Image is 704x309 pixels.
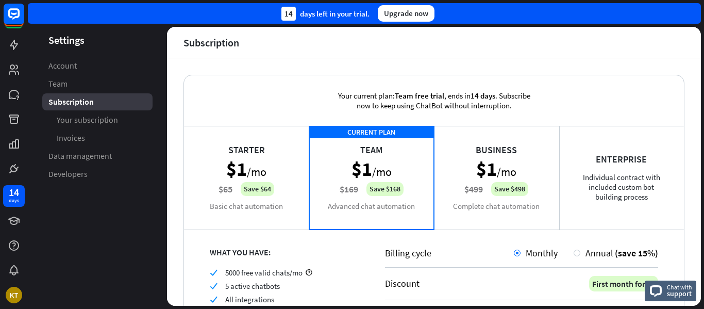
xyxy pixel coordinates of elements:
span: Team free trial [395,91,444,101]
span: Account [48,60,77,71]
a: Your subscription [42,111,153,128]
div: Discount [385,278,420,289]
span: Monthly [526,247,558,259]
div: Upgrade now [378,5,434,22]
div: ΚΤ [6,287,22,303]
div: 14 [9,188,19,197]
span: Developers [48,169,88,180]
a: Data management [42,148,153,165]
div: First month for $1 [589,276,658,291]
span: support [667,289,692,298]
div: Your current plan: , ends in . Subscribe now to keep using ChatBot without interruption. [323,75,545,126]
a: Developers [42,166,153,183]
div: WHAT YOU HAVE: [210,247,359,257]
span: Annual [585,247,613,259]
i: check [210,282,217,290]
button: Open LiveChat chat widget [8,4,39,35]
i: check [210,296,217,303]
i: check [210,269,217,277]
span: Subscription [48,96,94,107]
a: Account [42,57,153,74]
span: (save 15%) [615,247,658,259]
span: Your subscription [57,115,118,125]
span: Chat with [667,282,692,292]
a: 14 days [3,185,25,207]
span: All integrations [225,295,274,304]
div: days [9,197,19,204]
div: Billing cycle [385,247,514,259]
div: days left in your trial. [281,7,370,21]
span: Team [48,78,68,89]
div: Subscription [183,37,239,48]
div: 14 [281,7,296,21]
span: 5 active chatbots [225,281,280,291]
header: Settings [28,33,167,47]
span: Invoices [57,133,85,143]
a: Team [42,75,153,92]
span: 14 days [471,91,495,101]
a: Invoices [42,129,153,147]
span: Data management [48,151,112,161]
span: 5000 free valid chats/mo [225,268,303,278]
